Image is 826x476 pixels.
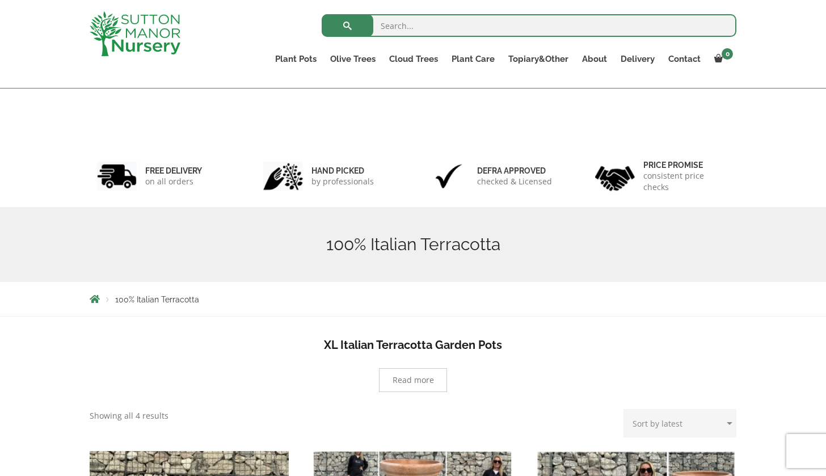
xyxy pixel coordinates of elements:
[643,160,730,170] h6: Price promise
[393,376,434,384] span: Read more
[595,159,635,193] img: 4.jpg
[311,166,374,176] h6: hand picked
[90,409,168,423] p: Showing all 4 results
[263,162,303,191] img: 2.jpg
[722,48,733,60] span: 0
[661,51,707,67] a: Contact
[429,162,469,191] img: 3.jpg
[477,166,552,176] h6: Defra approved
[575,51,614,67] a: About
[324,338,502,352] b: XL Italian Terracotta Garden Pots
[268,51,323,67] a: Plant Pots
[90,11,180,56] img: logo
[382,51,445,67] a: Cloud Trees
[145,176,202,187] p: on all orders
[145,166,202,176] h6: FREE DELIVERY
[501,51,575,67] a: Topiary&Other
[323,51,382,67] a: Olive Trees
[614,51,661,67] a: Delivery
[322,14,736,37] input: Search...
[643,170,730,193] p: consistent price checks
[115,295,199,304] span: 100% Italian Terracotta
[90,234,736,255] h1: 100% Italian Terracotta
[707,51,736,67] a: 0
[311,176,374,187] p: by professionals
[90,294,736,304] nav: Breadcrumbs
[477,176,552,187] p: checked & Licensed
[623,409,736,437] select: Shop order
[97,162,137,191] img: 1.jpg
[445,51,501,67] a: Plant Care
